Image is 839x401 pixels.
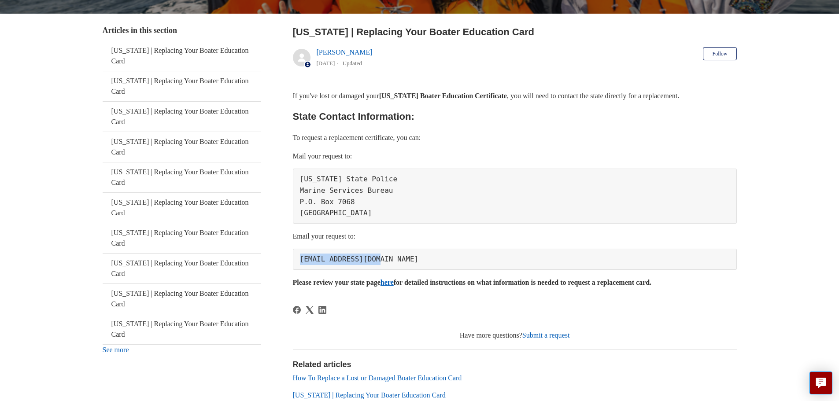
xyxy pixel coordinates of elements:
svg: Share this page on LinkedIn [318,306,326,314]
h2: State Contact Information: [293,109,737,124]
p: Email your request to: [293,231,737,242]
a: here [381,279,394,286]
a: Submit a request [522,331,570,339]
a: X Corp [306,306,314,314]
a: [US_STATE] | Replacing Your Boater Education Card [103,314,261,344]
strong: Please review your state page for detailed instructions on what information is needed to request ... [293,279,652,286]
p: To request a replacement certificate, you can: [293,132,737,143]
button: Follow Article [703,47,736,60]
a: [US_STATE] | Replacing Your Boater Education Card [103,284,261,314]
a: [US_STATE] | Replacing Your Boater Education Card [293,391,446,399]
button: Live chat [809,372,832,394]
strong: [US_STATE] Boater Education Certificate [379,92,507,99]
a: [US_STATE] | Replacing Your Boater Education Card [103,102,261,132]
span: Articles in this section [103,26,177,35]
div: Have more questions? [293,330,737,341]
a: LinkedIn [318,306,326,314]
a: [PERSON_NAME] [317,48,373,56]
a: [US_STATE] | Replacing Your Boater Education Card [103,71,261,101]
pre: [EMAIL_ADDRESS][DOMAIN_NAME] [293,249,737,270]
time: 05/23/2024, 11:00 [317,60,335,66]
a: [US_STATE] | Replacing Your Boater Education Card [103,223,261,253]
h2: New Jersey | Replacing Your Boater Education Card [293,25,737,39]
svg: Share this page on Facebook [293,306,301,314]
a: [US_STATE] | Replacing Your Boater Education Card [103,254,261,283]
a: See more [103,346,129,353]
a: [US_STATE] | Replacing Your Boater Education Card [103,162,261,192]
a: [US_STATE] | Replacing Your Boater Education Card [103,132,261,162]
a: How To Replace a Lost or Damaged Boater Education Card [293,374,462,382]
svg: Share this page on X Corp [306,306,314,314]
a: [US_STATE] | Replacing Your Boater Education Card [103,193,261,223]
a: Facebook [293,306,301,314]
a: [US_STATE] | Replacing Your Boater Education Card [103,41,261,71]
pre: [US_STATE] State Police Marine Services Bureau P.O. Box 7068 [GEOGRAPHIC_DATA] [293,169,737,223]
p: If you've lost or damaged your , you will need to contact the state directly for a replacement. [293,90,737,102]
h2: Related articles [293,359,737,371]
p: Mail your request to: [293,151,737,162]
li: Updated [343,60,362,66]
